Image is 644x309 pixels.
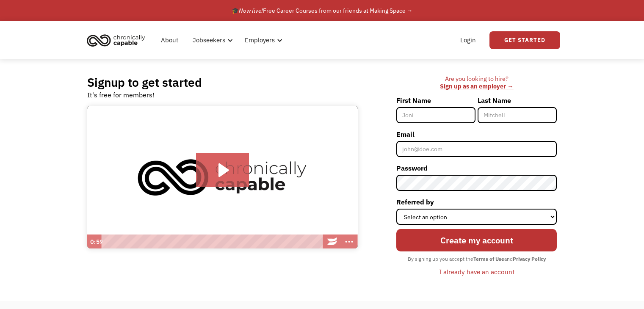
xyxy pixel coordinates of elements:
[478,94,557,107] label: Last Name
[433,265,521,279] a: I already have an account
[513,256,546,262] strong: Privacy Policy
[439,267,514,277] div: I already have an account
[188,27,235,54] div: Jobseekers
[396,127,557,141] label: Email
[396,94,557,279] form: Member-Signup-Form
[478,107,557,123] input: Mitchell
[455,27,481,54] a: Login
[396,94,475,107] label: First Name
[84,31,148,50] img: Chronically Capable logo
[87,75,202,90] h2: Signup to get started
[239,7,263,14] em: Now live!
[396,229,557,251] input: Create my account
[404,254,550,265] div: By signing up you accept the and
[240,27,285,54] div: Employers
[156,27,183,54] a: About
[473,256,504,262] strong: Terms of Use
[105,235,320,249] div: Playbar
[245,35,275,45] div: Employers
[341,235,358,249] button: Show more buttons
[87,90,155,100] div: It's free for members!
[196,153,249,187] button: Play Video: Introducing Chronically Capable
[440,82,513,90] a: Sign up as an employer →
[396,195,557,209] label: Referred by
[193,35,225,45] div: Jobseekers
[396,107,475,123] input: Joni
[87,106,358,249] img: Introducing Chronically Capable
[396,75,557,91] div: Are you looking to hire? ‍
[84,31,152,50] a: home
[232,6,413,16] div: 🎓 Free Career Courses from our friends at Making Space →
[396,141,557,157] input: john@doe.com
[489,31,560,49] a: Get Started
[324,235,341,249] a: Wistia Logo -- Learn More
[396,161,557,175] label: Password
